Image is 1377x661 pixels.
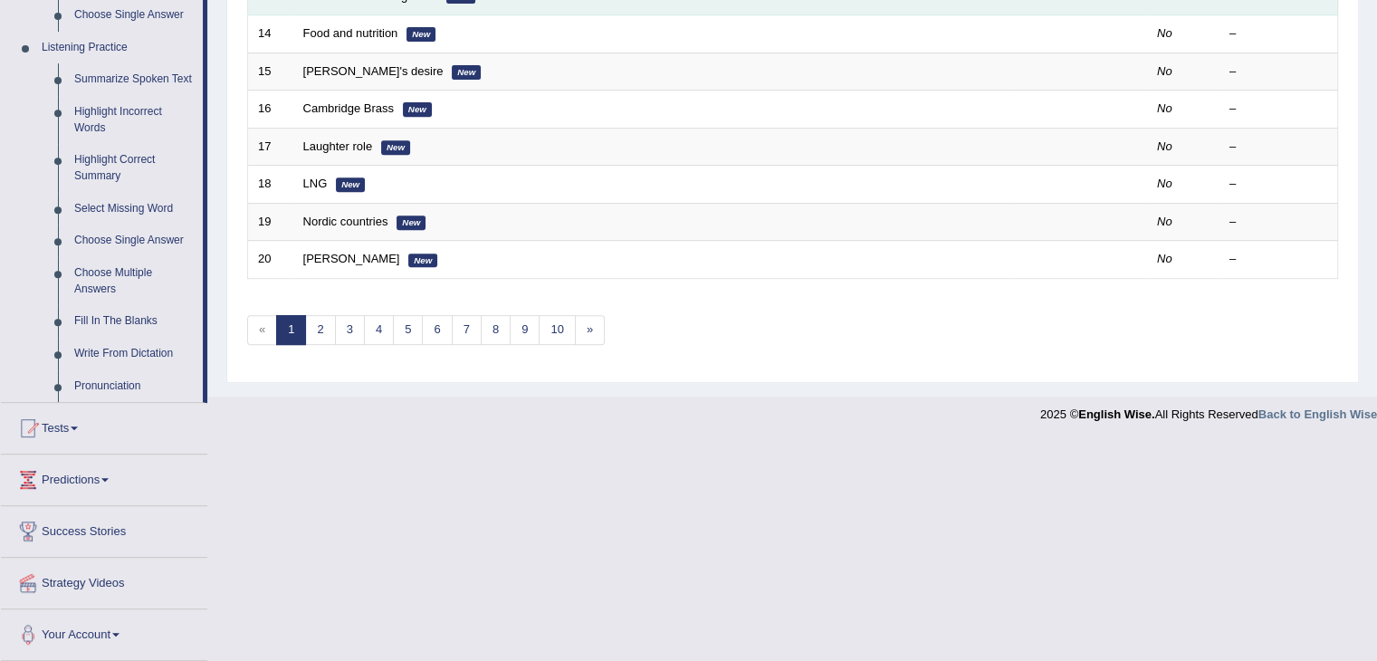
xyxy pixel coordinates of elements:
[393,315,423,345] a: 5
[303,177,328,190] a: LNG
[1258,407,1377,421] a: Back to English Wise
[1229,251,1327,268] div: –
[1157,139,1172,153] em: No
[33,32,203,64] a: Listening Practice
[303,26,398,40] a: Food and nutrition
[66,370,203,403] a: Pronunciation
[364,315,394,345] a: 4
[1078,407,1154,421] strong: English Wise.
[248,241,293,279] td: 20
[66,257,203,305] a: Choose Multiple Answers
[1229,214,1327,231] div: –
[1,455,207,500] a: Predictions
[248,203,293,241] td: 19
[422,315,452,345] a: 6
[1,558,207,603] a: Strategy Videos
[248,53,293,91] td: 15
[381,140,410,155] em: New
[303,252,400,265] a: [PERSON_NAME]
[1,506,207,551] a: Success Stories
[1157,101,1172,115] em: No
[510,315,540,345] a: 9
[1157,64,1172,78] em: No
[248,166,293,204] td: 18
[248,128,293,166] td: 17
[303,215,388,228] a: Nordic countries
[1157,177,1172,190] em: No
[406,27,435,42] em: New
[248,91,293,129] td: 16
[1157,252,1172,265] em: No
[397,216,426,230] em: New
[1157,215,1172,228] em: No
[1229,176,1327,193] div: –
[452,65,481,80] em: New
[539,315,575,345] a: 10
[247,315,277,345] span: «
[276,315,306,345] a: 1
[1,609,207,655] a: Your Account
[452,315,482,345] a: 7
[1229,63,1327,81] div: –
[66,144,203,192] a: Highlight Correct Summary
[336,177,365,192] em: New
[66,193,203,225] a: Select Missing Word
[248,15,293,53] td: 14
[1,403,207,448] a: Tests
[1229,101,1327,118] div: –
[403,102,432,117] em: New
[1229,25,1327,43] div: –
[303,101,394,115] a: Cambridge Brass
[408,254,437,268] em: New
[1229,139,1327,156] div: –
[1040,397,1377,423] div: 2025 © All Rights Reserved
[575,315,605,345] a: »
[335,315,365,345] a: 3
[66,225,203,257] a: Choose Single Answer
[1157,26,1172,40] em: No
[66,96,203,144] a: Highlight Incorrect Words
[66,338,203,370] a: Write From Dictation
[481,315,511,345] a: 8
[303,64,444,78] a: [PERSON_NAME]'s desire
[66,305,203,338] a: Fill In The Blanks
[66,63,203,96] a: Summarize Spoken Text
[305,315,335,345] a: 2
[303,139,373,153] a: Laughter role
